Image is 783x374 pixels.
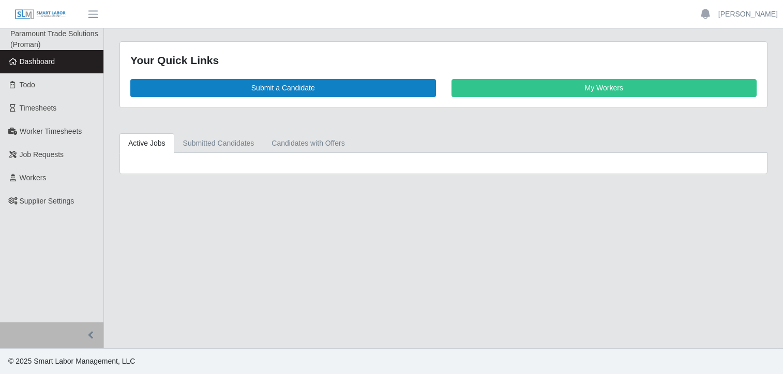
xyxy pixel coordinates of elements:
div: Your Quick Links [130,52,757,69]
span: Timesheets [20,104,57,112]
span: Paramount Trade Solutions (Proman) [10,29,98,49]
span: Job Requests [20,150,64,159]
span: Todo [20,81,35,89]
a: My Workers [451,79,757,97]
span: Dashboard [20,57,55,66]
a: Candidates with Offers [263,133,353,153]
a: Submit a Candidate [130,79,436,97]
img: SLM Logo [14,9,66,20]
a: Submitted Candidates [174,133,263,153]
span: Workers [20,174,47,182]
span: © 2025 Smart Labor Management, LLC [8,357,135,365]
span: Worker Timesheets [20,127,82,135]
span: Supplier Settings [20,197,74,205]
a: [PERSON_NAME] [718,9,778,20]
a: Active Jobs [119,133,174,153]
